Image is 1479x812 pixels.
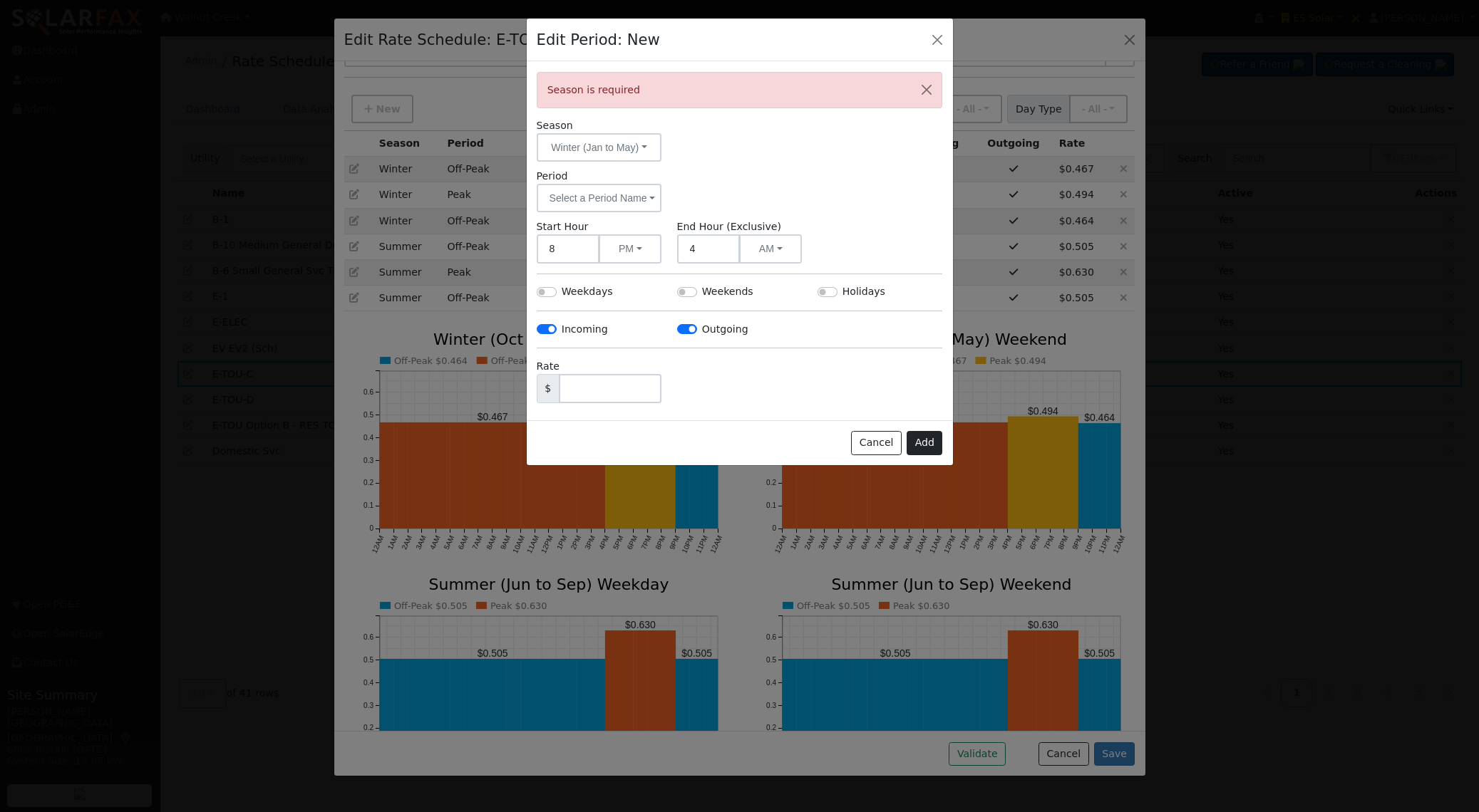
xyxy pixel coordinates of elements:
[537,133,662,162] button: Winter (Jan to May)
[537,72,943,108] div: Season is required
[537,359,560,374] label: Rate
[842,284,885,299] label: Holidays
[562,284,613,299] label: Weekdays
[537,118,573,133] label: Season
[907,431,942,455] button: Add
[599,234,661,264] button: PM
[702,322,748,337] label: Outgoing
[537,184,662,212] button: Select a Period Name
[677,219,781,234] label: End Hour (Exclusive)
[851,431,902,455] button: Cancel
[702,284,753,299] label: Weekends
[537,374,560,403] span: $
[537,169,568,184] label: Period
[562,322,608,337] label: Incoming
[537,219,589,234] label: Start Hour
[537,28,660,51] h4: Edit Period: New
[739,234,802,264] button: AM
